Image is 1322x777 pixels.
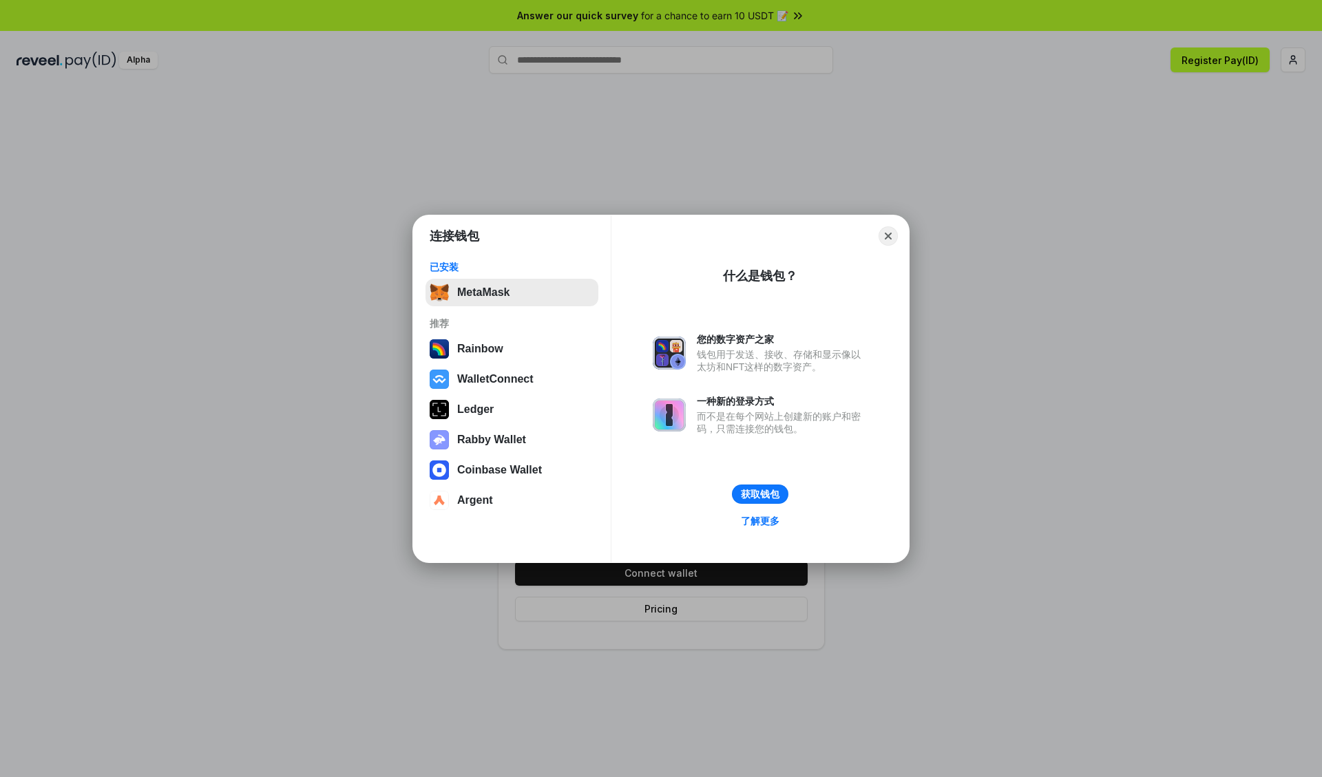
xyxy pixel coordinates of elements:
[430,460,449,480] img: svg+xml,%3Csvg%20width%3D%2228%22%20height%3D%2228%22%20viewBox%3D%220%200%2028%2028%22%20fill%3D...
[732,485,788,504] button: 获取钱包
[697,410,868,435] div: 而不是在每个网站上创建新的账户和密码，只需连接您的钱包。
[457,434,526,446] div: Rabby Wallet
[426,335,598,363] button: Rainbow
[697,395,868,407] div: 一种新的登录方式
[430,228,479,244] h1: 连接钱包
[653,398,686,432] img: svg+xml,%3Csvg%20xmlns%3D%22http%3A%2F%2Fwww.w3.org%2F2000%2Fsvg%22%20fill%3D%22none%22%20viewBox...
[430,400,449,419] img: svg+xml,%3Csvg%20xmlns%3D%22http%3A%2F%2Fwww.w3.org%2F2000%2Fsvg%22%20width%3D%2228%22%20height%3...
[426,456,598,484] button: Coinbase Wallet
[879,226,898,246] button: Close
[457,286,510,299] div: MetaMask
[733,512,788,530] a: 了解更多
[430,261,594,273] div: 已安装
[457,373,534,385] div: WalletConnect
[426,396,598,423] button: Ledger
[430,283,449,302] img: svg+xml,%3Csvg%20fill%3D%22none%22%20height%3D%2233%22%20viewBox%3D%220%200%2035%2033%22%20width%...
[426,279,598,306] button: MetaMask
[430,430,449,449] img: svg+xml,%3Csvg%20xmlns%3D%22http%3A%2F%2Fwww.w3.org%2F2000%2Fsvg%22%20fill%3D%22none%22%20viewBox...
[426,426,598,454] button: Rabby Wallet
[457,494,493,507] div: Argent
[741,488,779,500] div: 获取钱包
[430,317,594,330] div: 推荐
[457,464,542,476] div: Coinbase Wallet
[653,337,686,370] img: svg+xml,%3Csvg%20xmlns%3D%22http%3A%2F%2Fwww.w3.org%2F2000%2Fsvg%22%20fill%3D%22none%22%20viewBox...
[697,348,868,373] div: 钱包用于发送、接收、存储和显示像以太坊和NFT这样的数字资产。
[457,343,503,355] div: Rainbow
[426,365,598,393] button: WalletConnect
[430,370,449,389] img: svg+xml,%3Csvg%20width%3D%2228%22%20height%3D%2228%22%20viewBox%3D%220%200%2028%2028%22%20fill%3D...
[723,268,797,284] div: 什么是钱包？
[430,339,449,359] img: svg+xml,%3Csvg%20width%3D%22120%22%20height%3D%22120%22%20viewBox%3D%220%200%20120%20120%22%20fil...
[457,403,494,416] div: Ledger
[697,333,868,345] div: 您的数字资产之家
[426,487,598,514] button: Argent
[741,515,779,527] div: 了解更多
[430,491,449,510] img: svg+xml,%3Csvg%20width%3D%2228%22%20height%3D%2228%22%20viewBox%3D%220%200%2028%2028%22%20fill%3D...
